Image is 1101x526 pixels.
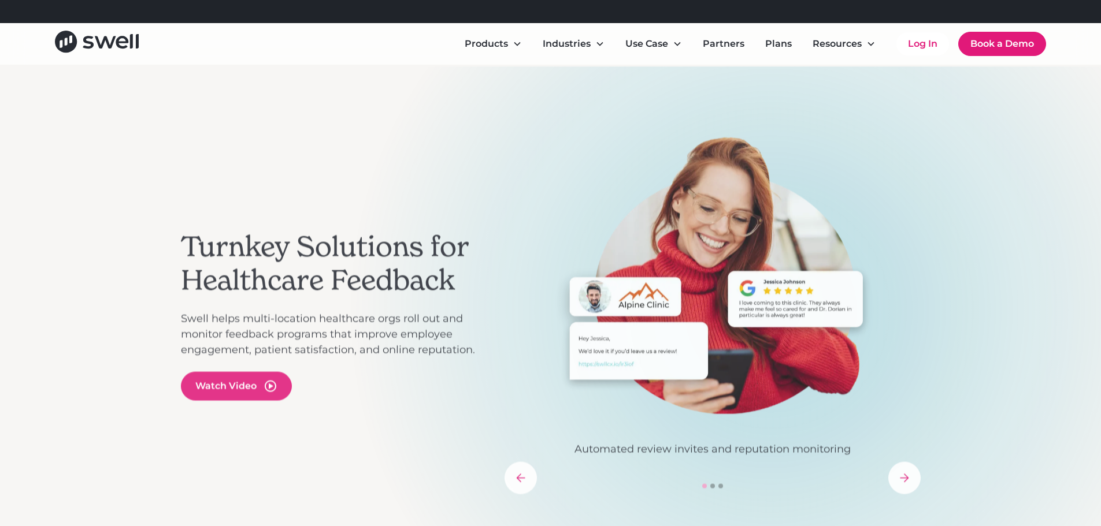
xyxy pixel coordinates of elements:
p: Automated review invites and reputation monitoring [505,442,921,457]
div: Industries [543,37,591,51]
a: Partners [694,32,754,55]
div: Use Case [625,37,668,51]
a: Book a Demo [958,32,1046,56]
h2: Turnkey Solutions for Healthcare Feedback [181,230,493,297]
div: Products [455,32,531,55]
a: Plans [756,32,801,55]
p: Swell helps multi-location healthcare orgs roll out and monitor feedback programs that improve em... [181,311,493,357]
div: next slide [888,462,921,494]
div: Resources [803,32,885,55]
a: Log In [896,32,949,55]
div: Use Case [616,32,691,55]
div: Show slide 1 of 3 [702,484,707,488]
div: Show slide 3 of 3 [718,484,723,488]
div: previous slide [505,462,537,494]
a: open lightbox [181,371,292,400]
div: Products [465,37,508,51]
a: home [55,31,139,57]
div: 1 of 3 [505,137,921,457]
div: Resources [813,37,862,51]
div: Industries [533,32,614,55]
div: Watch Video [195,379,257,393]
div: carousel [505,137,921,494]
div: Show slide 2 of 3 [710,484,715,488]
